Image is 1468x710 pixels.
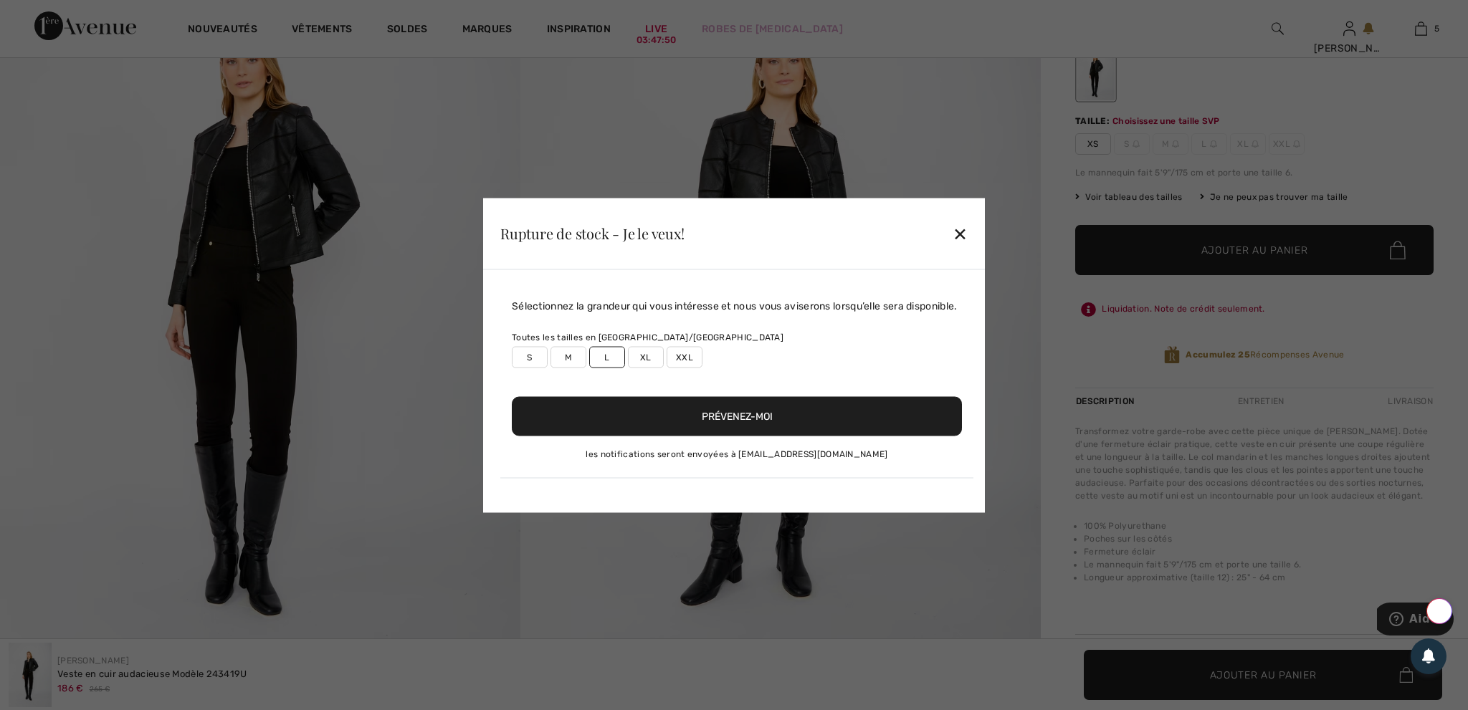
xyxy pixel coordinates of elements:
[512,298,962,313] div: Sélectionnez la grandeur qui vous intéresse et nous vous aviserons lorsqu’elle sera disponible.
[500,226,684,241] div: Rupture de stock - Je le veux!
[512,396,962,436] button: Prévenez-moi
[512,330,962,343] div: Toutes les tailles en [GEOGRAPHIC_DATA]/[GEOGRAPHIC_DATA]
[628,346,664,368] label: XL
[32,10,61,23] span: Aide
[667,346,702,368] label: XXL
[550,346,586,368] label: M
[512,447,962,460] div: les notifications seront envoyées à [EMAIL_ADDRESS][DOMAIN_NAME]
[512,346,548,368] label: S
[953,219,968,249] div: ✕
[589,346,625,368] label: L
